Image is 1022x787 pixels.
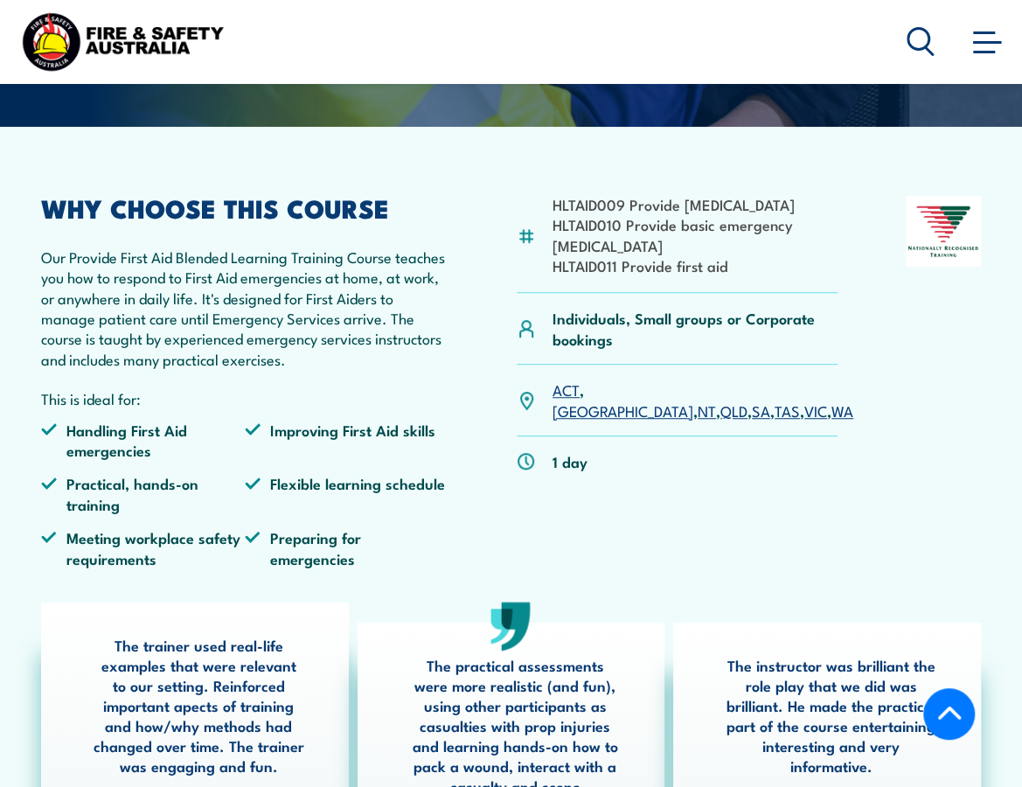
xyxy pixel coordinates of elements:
[245,527,448,568] li: Preparing for emergencies
[41,247,448,369] p: Our Provide First Aid Blended Learning Training Course teaches you how to respond to First Aid em...
[41,473,245,514] li: Practical, hands-on training
[553,255,838,275] li: HLTAID011 Provide first aid
[725,655,937,776] p: The instructor was brilliant the role play that we did was brilliant. He made the practical part ...
[553,379,580,400] a: ACT
[93,635,305,776] p: The trainer used real-life examples that were relevant to our setting. Reinforced important apect...
[906,196,981,267] img: Nationally Recognised Training logo.
[245,420,448,461] li: Improving First Aid skills
[553,308,838,349] p: Individuals, Small groups or Corporate bookings
[41,196,448,219] h2: WHY CHOOSE THIS COURSE
[41,388,448,408] p: This is ideal for:
[831,400,853,421] a: WA
[775,400,800,421] a: TAS
[553,400,693,421] a: [GEOGRAPHIC_DATA]
[553,194,838,214] li: HLTAID009 Provide [MEDICAL_DATA]
[553,214,838,255] li: HLTAID010 Provide basic emergency [MEDICAL_DATA]
[752,400,770,421] a: SA
[804,400,827,421] a: VIC
[41,420,245,461] li: Handling First Aid emergencies
[41,527,245,568] li: Meeting workplace safety requirements
[698,400,716,421] a: NT
[720,400,747,421] a: QLD
[245,473,448,514] li: Flexible learning schedule
[553,451,587,471] p: 1 day
[553,380,853,421] p: , , , , , , ,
